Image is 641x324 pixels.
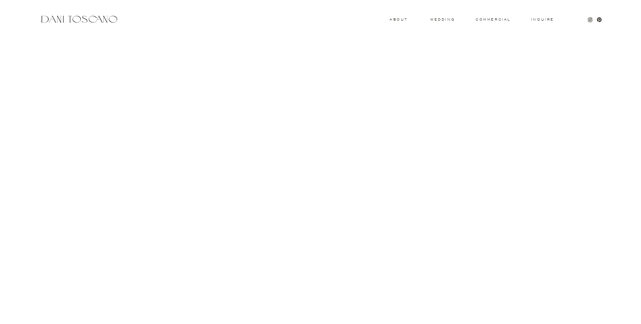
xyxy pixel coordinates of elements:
a: wedding [430,18,455,21]
a: commercial [476,18,510,21]
a: About [390,18,406,21]
a: Inquire [531,18,555,22]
